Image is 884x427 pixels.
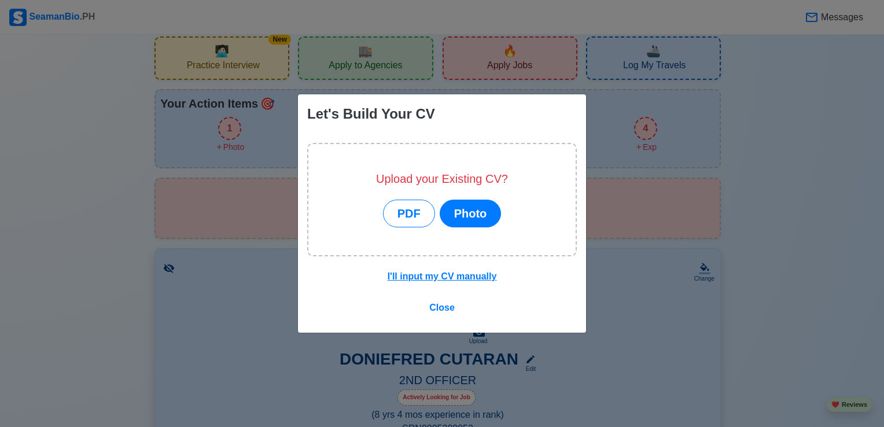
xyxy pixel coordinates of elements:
h5: Upload your Existing CV? [376,172,508,186]
button: Photo [440,200,502,227]
span: Close [429,303,455,312]
button: Close [422,297,462,319]
button: I'll input my CV manually [380,266,504,288]
button: PDF [383,200,435,227]
div: Let's Build Your CV [307,104,435,124]
u: I'll input my CV manually [388,271,497,281]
